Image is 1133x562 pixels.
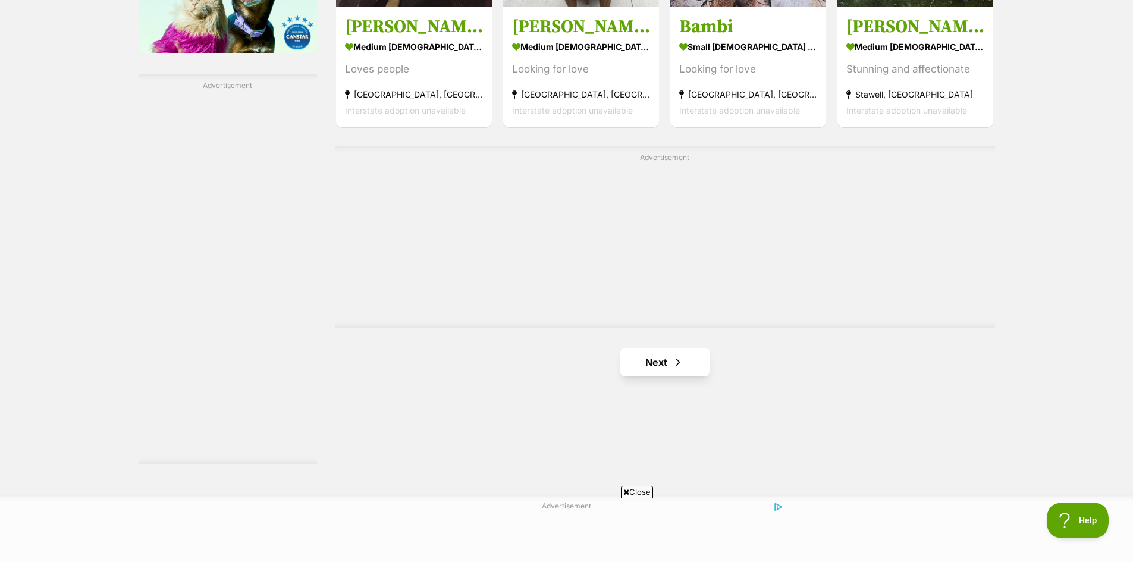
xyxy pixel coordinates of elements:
strong: [GEOGRAPHIC_DATA], [GEOGRAPHIC_DATA] [345,86,483,102]
strong: Stawell, [GEOGRAPHIC_DATA] [846,86,984,102]
h3: [PERSON_NAME] [846,15,984,37]
a: [PERSON_NAME] medium [DEMOGRAPHIC_DATA] Dog Looking for love [GEOGRAPHIC_DATA], [GEOGRAPHIC_DATA]... [503,6,659,127]
div: Looking for love [679,61,817,77]
a: [PERSON_NAME] medium [DEMOGRAPHIC_DATA] Dog Stunning and affectionate Stawell, [GEOGRAPHIC_DATA] ... [837,6,993,127]
strong: medium [DEMOGRAPHIC_DATA] Dog [345,37,483,55]
div: Stunning and affectionate [846,61,984,77]
strong: [GEOGRAPHIC_DATA], [GEOGRAPHIC_DATA] [512,86,650,102]
iframe: Advertisement [139,96,317,453]
a: Bambi small [DEMOGRAPHIC_DATA] Dog Looking for love [GEOGRAPHIC_DATA], [GEOGRAPHIC_DATA] Intersta... [670,6,826,127]
a: Next page [620,348,710,376]
div: Advertisement [139,74,317,464]
h3: Bambi [679,15,817,37]
span: Close [621,486,653,498]
span: Interstate adoption unavailable [345,105,466,115]
strong: medium [DEMOGRAPHIC_DATA] Dog [512,37,650,55]
iframe: Help Scout Beacon - Open [1047,503,1109,538]
span: Interstate adoption unavailable [679,105,800,115]
strong: small [DEMOGRAPHIC_DATA] Dog [679,37,817,55]
div: Loves people [345,61,483,77]
strong: [GEOGRAPHIC_DATA], [GEOGRAPHIC_DATA] [679,86,817,102]
h3: [PERSON_NAME] [512,15,650,37]
span: Interstate adoption unavailable [846,105,967,115]
iframe: Advertisement [376,168,953,316]
span: Interstate adoption unavailable [512,105,633,115]
a: [PERSON_NAME] medium [DEMOGRAPHIC_DATA] Dog Loves people [GEOGRAPHIC_DATA], [GEOGRAPHIC_DATA] Int... [336,6,492,127]
h3: [PERSON_NAME] [345,15,483,37]
iframe: Advertisement [350,503,783,556]
div: Looking for love [512,61,650,77]
strong: medium [DEMOGRAPHIC_DATA] Dog [846,37,984,55]
div: Advertisement [335,146,995,328]
nav: Pagination [335,348,995,376]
